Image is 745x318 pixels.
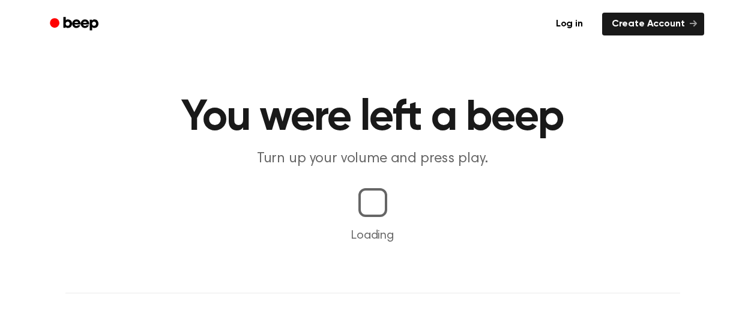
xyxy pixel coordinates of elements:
a: Create Account [602,13,704,35]
p: Turn up your volume and press play. [142,149,603,169]
h1: You were left a beep [65,96,680,139]
a: Beep [41,13,109,36]
p: Loading [14,227,731,245]
a: Log in [544,10,595,38]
